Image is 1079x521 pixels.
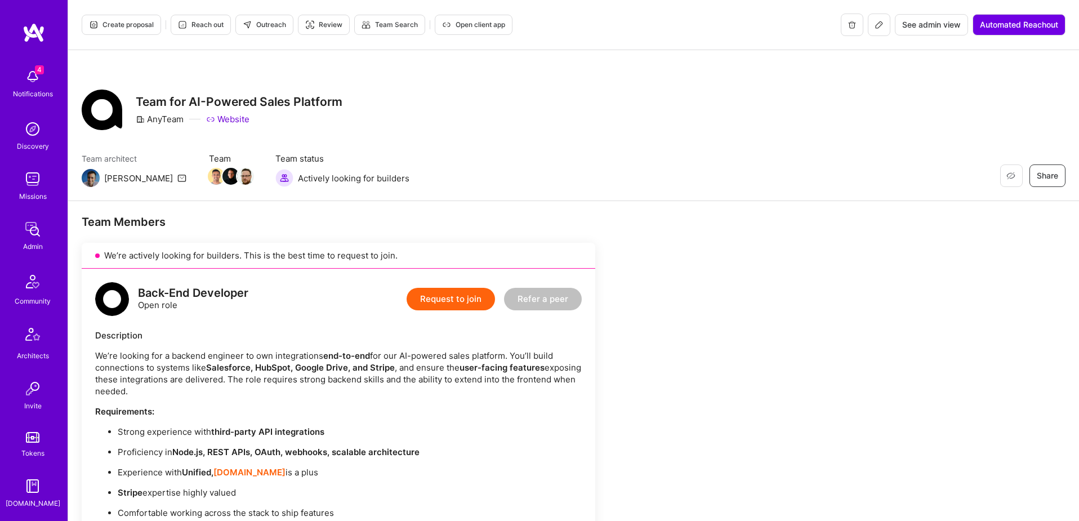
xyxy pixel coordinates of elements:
img: tokens [26,432,39,443]
span: Create proposal [89,20,154,30]
span: Review [305,20,342,30]
span: Automated Reachout [980,19,1058,30]
p: Proficiency in [118,446,582,458]
span: Actively looking for builders [298,172,409,184]
img: Team Architect [82,169,100,187]
button: Request to join [407,288,495,310]
button: Outreach [235,15,293,35]
img: Company Logo [82,90,122,130]
a: Team Member Avatar [224,167,238,186]
div: Community [15,295,51,307]
span: Share [1037,170,1058,181]
i: icon CompanyGray [136,115,145,124]
div: Architects [17,350,49,362]
img: Actively looking for builders [275,169,293,187]
div: [DOMAIN_NAME] [6,497,60,509]
span: Open client app [442,20,505,30]
p: Comfortable working across the stack to ship features [118,507,582,519]
span: 4 [35,65,44,74]
i: icon Proposal [89,20,98,29]
span: Team status [275,153,409,164]
img: logo [95,282,129,316]
span: Team architect [82,153,186,164]
button: Refer a peer [504,288,582,310]
button: Automated Reachout [973,14,1065,35]
a: Team Member Avatar [209,167,224,186]
div: Team Members [82,215,595,229]
a: Team Member Avatar [238,167,253,186]
div: Missions [19,190,47,202]
button: Team Search [354,15,425,35]
div: Notifications [13,88,53,100]
strong: user-facing features [460,362,545,373]
h3: Team for AI-Powered Sales Platform [136,95,342,109]
button: Open client app [435,15,512,35]
span: Team [209,153,253,164]
button: Create proposal [82,15,161,35]
span: Team Search [362,20,418,30]
p: expertise highly valued [118,487,582,498]
p: Strong experience with [118,426,582,438]
div: Discovery [17,140,49,152]
span: Outreach [243,20,286,30]
button: Review [298,15,350,35]
img: Team Member Avatar [222,168,239,185]
div: Description [95,329,582,341]
img: bell [21,65,44,88]
img: logo [23,23,45,43]
div: Tokens [21,447,44,459]
button: Share [1029,164,1065,187]
a: [DOMAIN_NAME] [213,467,286,478]
div: Back-End Developer [138,287,248,299]
a: Website [206,113,249,125]
img: Invite [21,377,44,400]
img: Team Member Avatar [237,168,254,185]
img: guide book [21,475,44,497]
i: icon Mail [177,173,186,182]
span: Reach out [178,20,224,30]
img: admin teamwork [21,218,44,241]
strong: third-party API integrations [211,426,324,437]
i: icon EyeClosed [1006,171,1015,180]
div: Open role [138,287,248,311]
div: AnyTeam [136,113,184,125]
i: icon Targeter [305,20,314,29]
button: Reach out [171,15,231,35]
img: teamwork [21,168,44,190]
div: Admin [23,241,43,252]
img: Team Member Avatar [208,168,225,185]
img: Architects [19,323,46,350]
strong: Node.js, REST APIs, OAuth, webhooks, scalable architecture [172,447,420,457]
strong: Salesforce, HubSpot, Google Drive, and Stripe [206,362,395,373]
strong: end-to-end [323,350,370,361]
span: See admin view [902,19,961,30]
strong: Unified, [182,467,213,478]
p: We’re looking for a backend engineer to own integrations for our AI-powered sales platform. You’l... [95,350,582,397]
img: Community [19,268,46,295]
div: [PERSON_NAME] [104,172,173,184]
strong: Stripe [118,487,142,498]
p: Experience with is a plus [118,466,582,478]
div: Invite [24,400,42,412]
div: We’re actively looking for builders. This is the best time to request to join. [82,243,595,269]
strong: Requirements: [95,406,154,417]
button: See admin view [895,14,968,35]
img: discovery [21,118,44,140]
